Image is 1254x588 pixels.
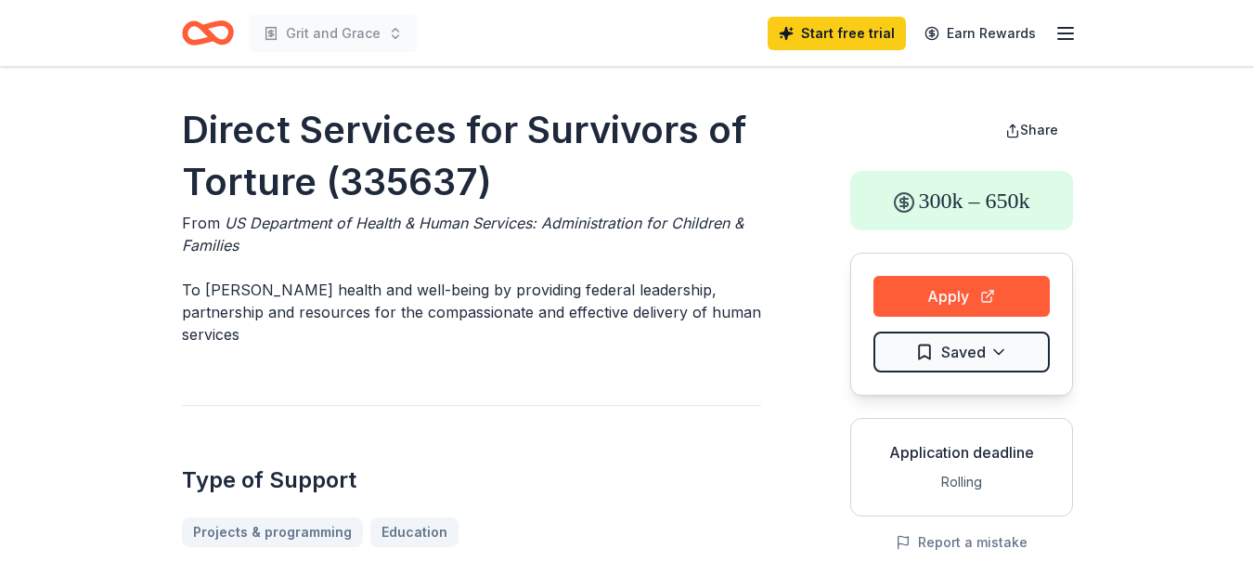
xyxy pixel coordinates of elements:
[1020,122,1058,137] span: Share
[990,111,1073,149] button: Share
[182,104,761,208] h1: Direct Services for Survivors of Torture (335637)
[873,276,1050,317] button: Apply
[286,22,381,45] span: Grit and Grace
[913,17,1047,50] a: Earn Rewards
[182,279,761,346] p: To [PERSON_NAME] health and well-being by providing federal leadership, partnership and resources...
[249,15,418,52] button: Grit and Grace
[768,17,906,50] a: Start free trial
[182,11,234,55] a: Home
[866,471,1057,493] div: Rolling
[866,441,1057,464] div: Application deadline
[896,531,1028,554] button: Report a mistake
[182,465,761,495] h2: Type of Support
[182,517,363,547] a: Projects & programming
[941,340,986,364] span: Saved
[370,517,459,547] a: Education
[850,171,1073,230] div: 300k – 650k
[873,332,1050,372] button: Saved
[182,212,761,256] div: From
[182,214,743,255] span: US Department of Health & Human Services: Administration for Children & Families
